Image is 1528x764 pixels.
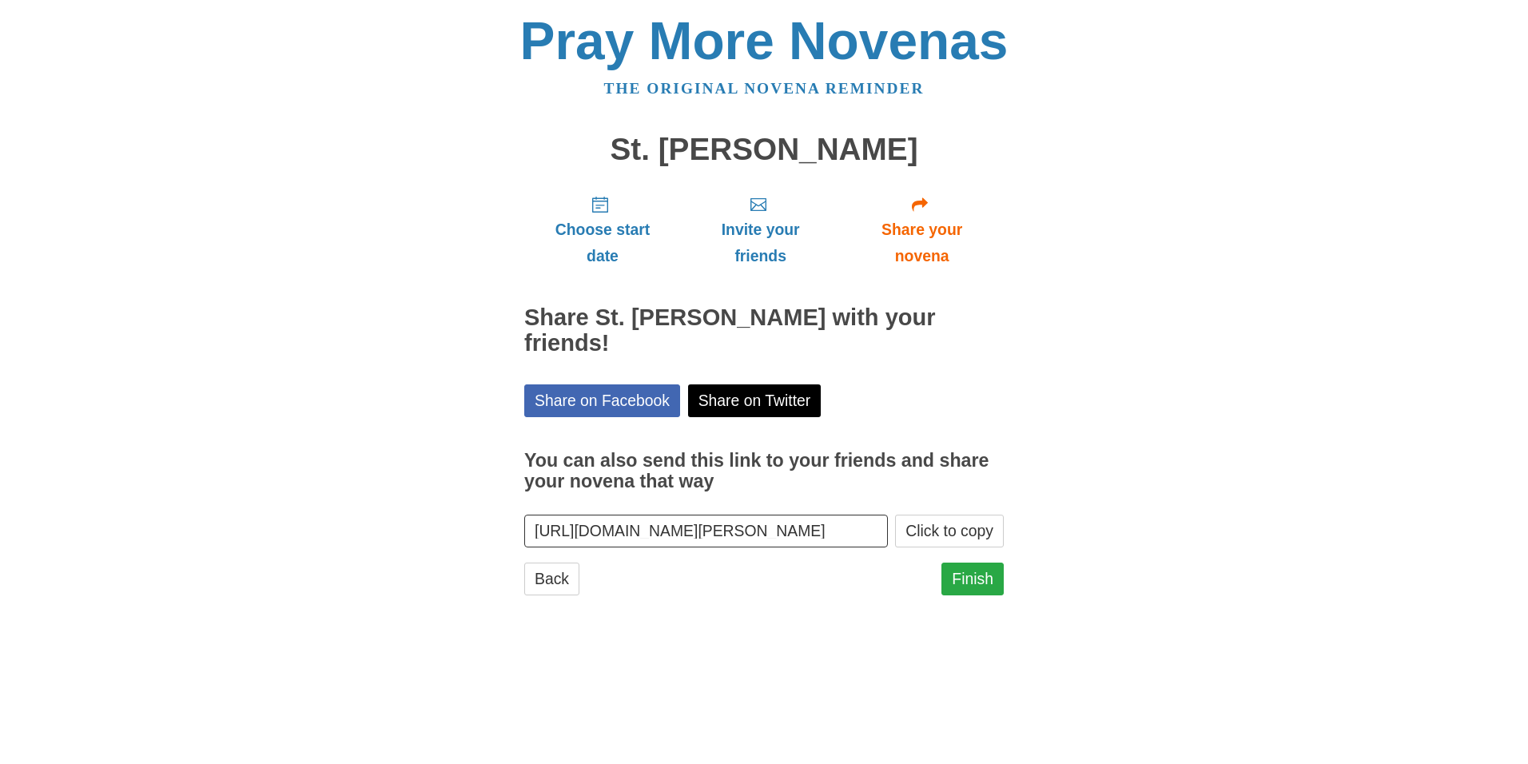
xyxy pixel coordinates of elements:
button: Click to copy [895,515,1004,547]
a: Back [524,563,579,595]
span: Invite your friends [697,217,824,269]
a: The original novena reminder [604,80,925,97]
span: Share your novena [856,217,988,269]
a: Pray More Novenas [520,11,1009,70]
h1: St. [PERSON_NAME] [524,133,1004,167]
a: Share your novena [840,182,1004,277]
a: Share on Facebook [524,384,680,417]
h3: You can also send this link to your friends and share your novena that way [524,451,1004,491]
span: Choose start date [540,217,665,269]
a: Share on Twitter [688,384,822,417]
h2: Share St. [PERSON_NAME] with your friends! [524,305,1004,356]
a: Choose start date [524,182,681,277]
a: Invite your friends [681,182,840,277]
a: Finish [941,563,1004,595]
